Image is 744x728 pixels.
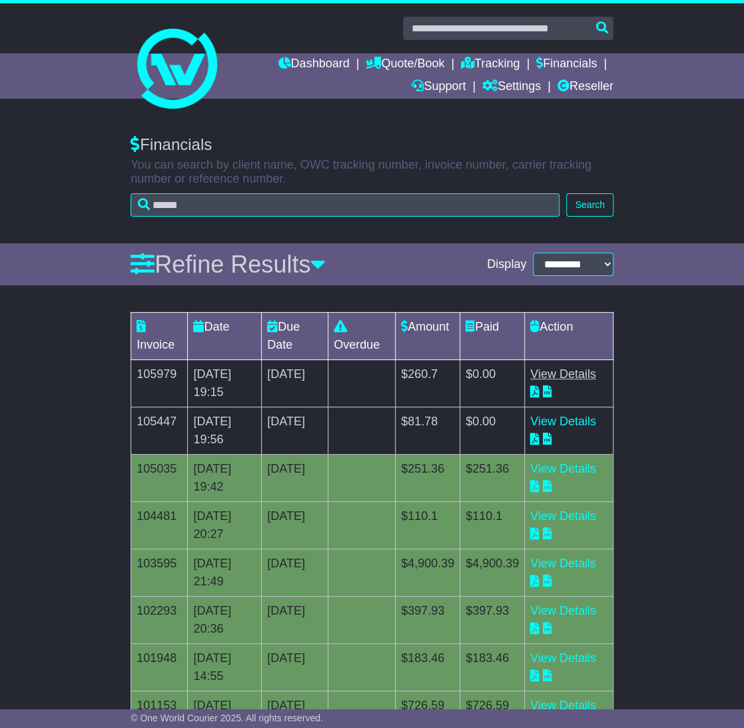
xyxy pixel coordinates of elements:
[530,509,596,523] a: View Details
[530,699,596,712] a: View Details
[530,367,596,381] a: View Details
[530,651,596,665] a: View Details
[262,597,328,644] td: [DATE]
[278,53,349,76] a: Dashboard
[131,313,188,360] td: Invoice
[460,502,525,549] td: $110.1
[460,644,525,691] td: $183.46
[262,313,328,360] td: Due Date
[395,313,460,360] td: Amount
[262,502,328,549] td: [DATE]
[525,313,613,360] td: Action
[262,455,328,502] td: [DATE]
[131,502,188,549] td: 104481
[131,407,188,455] td: 105447
[482,76,541,99] a: Settings
[395,597,460,644] td: $397.93
[188,597,262,644] td: [DATE] 20:36
[262,549,328,597] td: [DATE]
[262,644,328,691] td: [DATE]
[395,360,460,407] td: $260.7
[131,644,188,691] td: 101948
[460,407,525,455] td: $0.00
[566,193,613,217] button: Search
[131,549,188,597] td: 103595
[461,53,520,76] a: Tracking
[412,76,466,99] a: Support
[530,604,596,617] a: View Details
[487,257,526,272] span: Display
[131,713,323,723] span: © One World Courier 2025. All rights reserved.
[530,462,596,475] a: View Details
[188,502,262,549] td: [DATE] 20:27
[188,407,262,455] td: [DATE] 19:56
[131,251,326,278] a: Refine Results
[395,502,460,549] td: $110.1
[131,455,188,502] td: 105035
[131,158,613,187] p: You can search by client name, OWC tracking number, invoice number, carrier tracking number or re...
[460,313,525,360] td: Paid
[460,549,525,597] td: $4,900.39
[558,76,613,99] a: Reseller
[530,557,596,570] a: View Details
[460,455,525,502] td: $251.36
[188,455,262,502] td: [DATE] 19:42
[262,407,328,455] td: [DATE]
[131,135,613,155] div: Financials
[188,549,262,597] td: [DATE] 21:49
[395,407,460,455] td: $81.78
[188,313,262,360] td: Date
[188,644,262,691] td: [DATE] 14:55
[530,415,596,428] a: View Details
[460,360,525,407] td: $0.00
[395,455,460,502] td: $251.36
[395,644,460,691] td: $183.46
[131,360,188,407] td: 105979
[366,53,444,76] a: Quote/Book
[328,313,396,360] td: Overdue
[460,597,525,644] td: $397.93
[188,360,262,407] td: [DATE] 19:15
[262,360,328,407] td: [DATE]
[131,597,188,644] td: 102293
[536,53,597,76] a: Financials
[395,549,460,597] td: $4,900.39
